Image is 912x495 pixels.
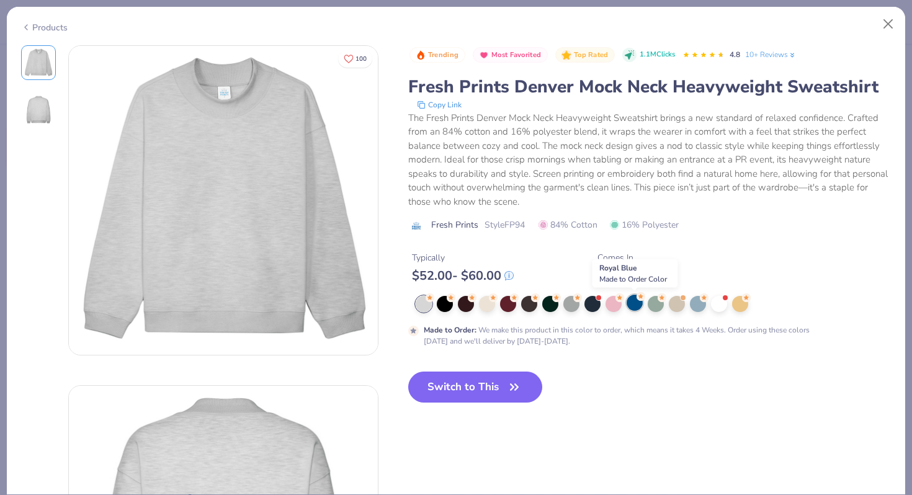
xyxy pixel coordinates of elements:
[682,45,725,65] div: 4.8 Stars
[412,251,514,264] div: Typically
[412,268,514,283] div: $ 52.00 - $ 60.00
[21,21,68,34] div: Products
[355,56,367,62] span: 100
[408,111,892,209] div: The Fresh Prints Denver Mock Neck Heavyweight Sweatshirt brings a new standard of relaxed confide...
[491,51,541,58] span: Most Favorited
[408,75,892,99] div: Fresh Prints Denver Mock Neck Heavyweight Sweatshirt
[745,49,797,60] a: 10+ Reviews
[24,95,53,125] img: Back
[416,50,426,60] img: Trending sort
[539,218,597,231] span: 84% Cotton
[69,46,378,355] img: Front
[561,50,571,60] img: Top Rated sort
[597,251,642,264] div: Comes In
[640,50,675,60] span: 1.1M Clicks
[424,325,476,335] strong: Made to Order :
[555,47,615,63] button: Badge Button
[592,259,678,288] div: Royal Blue
[485,218,525,231] span: Style FP94
[610,218,679,231] span: 16% Polyester
[428,51,458,58] span: Trending
[24,48,53,78] img: Front
[473,47,548,63] button: Badge Button
[408,372,543,403] button: Switch to This
[409,47,465,63] button: Badge Button
[431,218,478,231] span: Fresh Prints
[877,12,900,36] button: Close
[599,274,667,284] span: Made to Order Color
[730,50,740,60] span: 4.8
[338,50,372,68] button: Like
[413,99,465,111] button: copy to clipboard
[574,51,609,58] span: Top Rated
[408,221,425,231] img: brand logo
[479,50,489,60] img: Most Favorited sort
[424,324,834,347] div: We make this product in this color to order, which means it takes 4 Weeks. Order using these colo...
